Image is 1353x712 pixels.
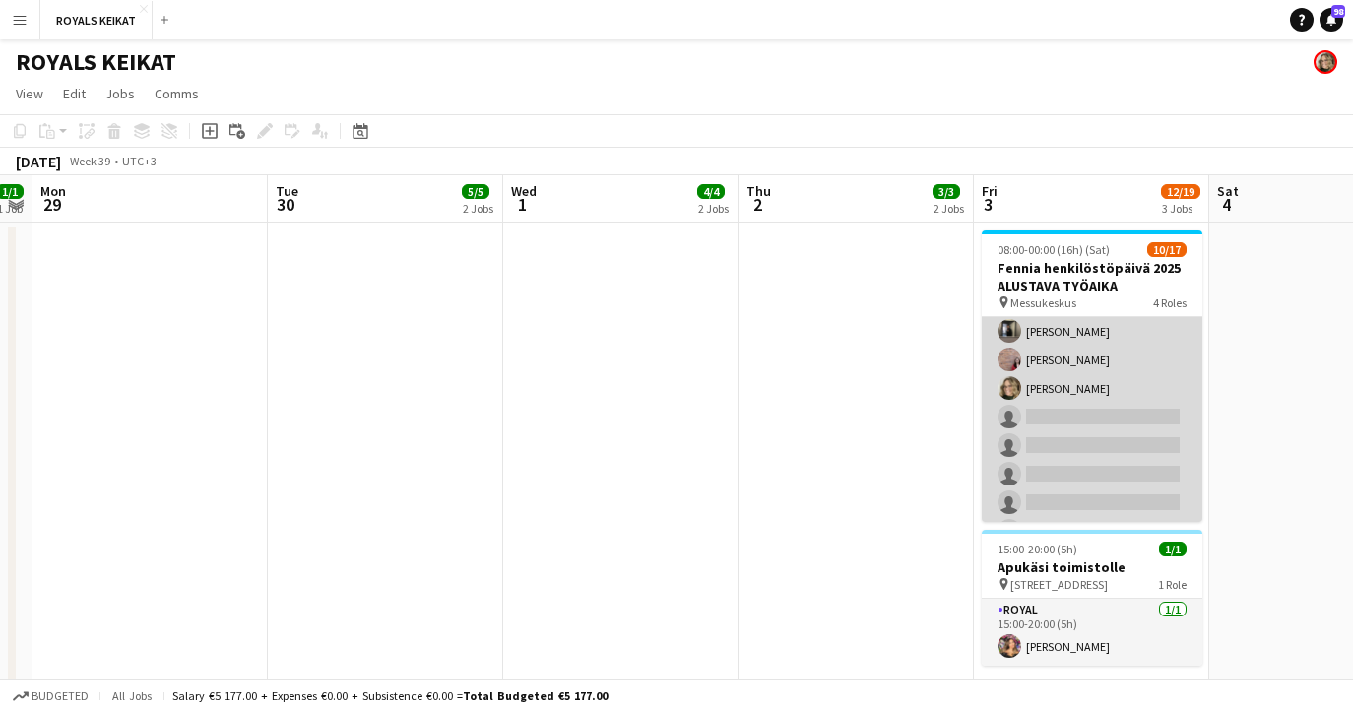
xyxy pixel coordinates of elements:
[276,182,298,200] span: Tue
[32,689,89,703] span: Budgeted
[1320,8,1343,32] a: 98
[998,542,1077,556] span: 15:00-20:00 (5h)
[934,201,964,216] div: 2 Jobs
[1217,182,1239,200] span: Sat
[37,193,66,216] span: 29
[1158,577,1187,592] span: 1 Role
[982,530,1202,666] app-job-card: 15:00-20:00 (5h)1/1Apukäsi toimistolle [STREET_ADDRESS]1 RoleRoyal1/115:00-20:00 (5h)[PERSON_NAME]
[97,81,143,106] a: Jobs
[8,81,51,106] a: View
[982,259,1202,294] h3: Fennia henkilöstöpäivä 2025 ALUSTAVA TYÖAIKA
[16,47,176,77] h1: ROYALS KEIKAT
[463,688,608,703] span: Total Budgeted €5 177.00
[982,230,1202,522] app-job-card: 08:00-00:00 (16h) (Sat)10/17Fennia henkilöstöpäivä 2025 ALUSTAVA TYÖAIKA Messukeskus4 RolesTeam L...
[979,193,998,216] span: 3
[982,284,1202,550] app-card-role: Royal3/809:00-13:00 (4h)[PERSON_NAME][PERSON_NAME][PERSON_NAME]
[698,201,729,216] div: 2 Jobs
[511,182,537,200] span: Wed
[155,85,199,102] span: Comms
[1161,184,1200,199] span: 12/19
[1162,201,1199,216] div: 3 Jobs
[16,152,61,171] div: [DATE]
[982,558,1202,576] h3: Apukäsi toimistolle
[1147,242,1187,257] span: 10/17
[1314,50,1337,74] app-user-avatar: Pauliina Aalto
[1153,295,1187,310] span: 4 Roles
[998,242,1110,257] span: 08:00-00:00 (16h) (Sat)
[63,85,86,102] span: Edit
[463,201,493,216] div: 2 Jobs
[273,193,298,216] span: 30
[982,599,1202,666] app-card-role: Royal1/115:00-20:00 (5h)[PERSON_NAME]
[462,184,489,199] span: 5/5
[172,688,608,703] div: Salary €5 177.00 + Expenses €0.00 + Subsistence €0.00 =
[1331,5,1345,18] span: 98
[16,85,43,102] span: View
[105,85,135,102] span: Jobs
[933,184,960,199] span: 3/3
[1010,577,1108,592] span: [STREET_ADDRESS]
[122,154,157,168] div: UTC+3
[1010,295,1076,310] span: Messukeskus
[697,184,725,199] span: 4/4
[40,1,153,39] button: ROYALS KEIKAT
[746,182,771,200] span: Thu
[40,182,66,200] span: Mon
[10,685,92,707] button: Budgeted
[108,688,156,703] span: All jobs
[1159,542,1187,556] span: 1/1
[982,182,998,200] span: Fri
[743,193,771,216] span: 2
[55,81,94,106] a: Edit
[65,154,114,168] span: Week 39
[508,193,537,216] span: 1
[1214,193,1239,216] span: 4
[147,81,207,106] a: Comms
